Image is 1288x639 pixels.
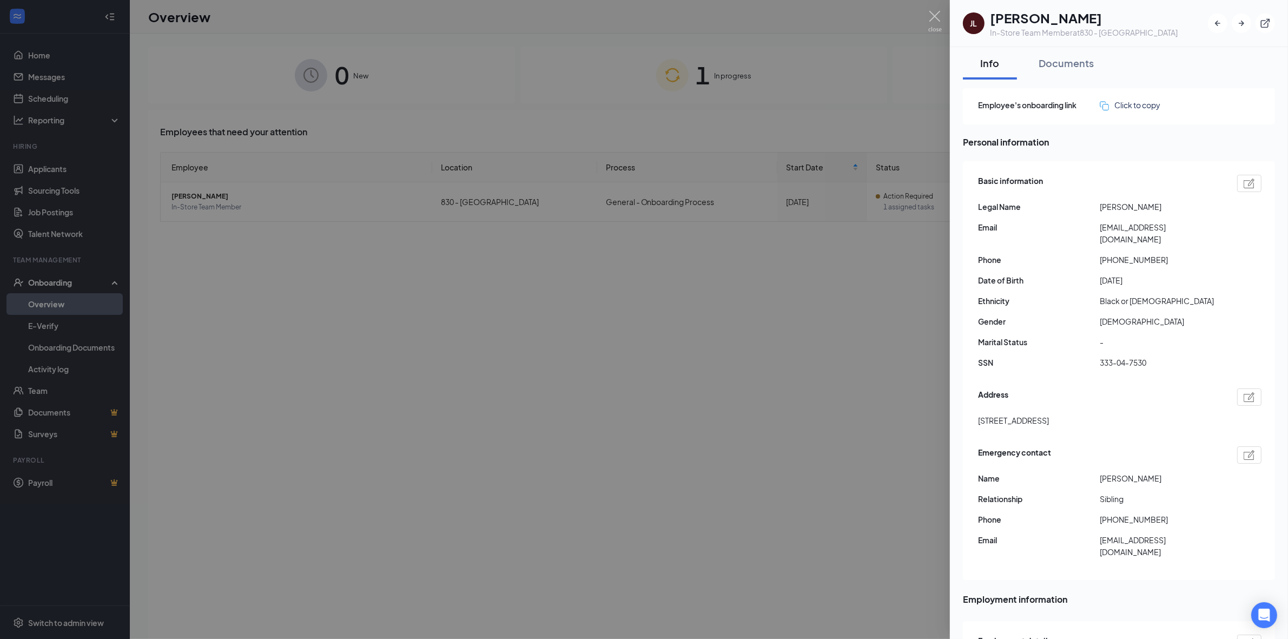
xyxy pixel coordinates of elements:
[963,135,1275,149] span: Personal information
[1100,295,1221,307] span: Black or [DEMOGRAPHIC_DATA]
[1232,14,1251,33] button: ArrowRight
[1212,18,1223,29] svg: ArrowLeftNew
[1100,315,1221,327] span: [DEMOGRAPHIC_DATA]
[978,221,1100,233] span: Email
[1100,513,1221,525] span: [PHONE_NUMBER]
[978,99,1100,111] span: Employee's onboarding link
[1100,274,1221,286] span: [DATE]
[990,27,1178,38] div: In-Store Team Member at 830 - [GEOGRAPHIC_DATA]
[978,493,1100,505] span: Relationship
[990,9,1178,27] h1: [PERSON_NAME]
[1100,221,1221,245] span: [EMAIL_ADDRESS][DOMAIN_NAME]
[978,388,1008,406] span: Address
[1236,18,1247,29] svg: ArrowRight
[1100,534,1221,558] span: [EMAIL_ADDRESS][DOMAIN_NAME]
[978,357,1100,368] span: SSN
[978,534,1100,546] span: Email
[978,274,1100,286] span: Date of Birth
[970,18,977,29] div: JL
[1208,14,1227,33] button: ArrowLeftNew
[978,446,1051,464] span: Emergency contact
[978,336,1100,348] span: Marital Status
[1100,357,1221,368] span: 333-04-7530
[1100,493,1221,505] span: Sibling
[978,414,1049,426] span: [STREET_ADDRESS]
[1039,56,1094,70] div: Documents
[978,513,1100,525] span: Phone
[1100,101,1109,110] img: click-to-copy.71757273a98fde459dfc.svg
[963,592,1275,606] span: Employment information
[1100,201,1221,213] span: [PERSON_NAME]
[978,295,1100,307] span: Ethnicity
[1100,99,1160,111] button: Click to copy
[978,175,1043,192] span: Basic information
[1100,336,1221,348] span: -
[978,254,1100,266] span: Phone
[1100,472,1221,484] span: [PERSON_NAME]
[978,315,1100,327] span: Gender
[974,56,1006,70] div: Info
[978,201,1100,213] span: Legal Name
[1251,602,1277,628] div: Open Intercom Messenger
[1260,18,1271,29] svg: ExternalLink
[1256,14,1275,33] button: ExternalLink
[1100,254,1221,266] span: [PHONE_NUMBER]
[978,472,1100,484] span: Name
